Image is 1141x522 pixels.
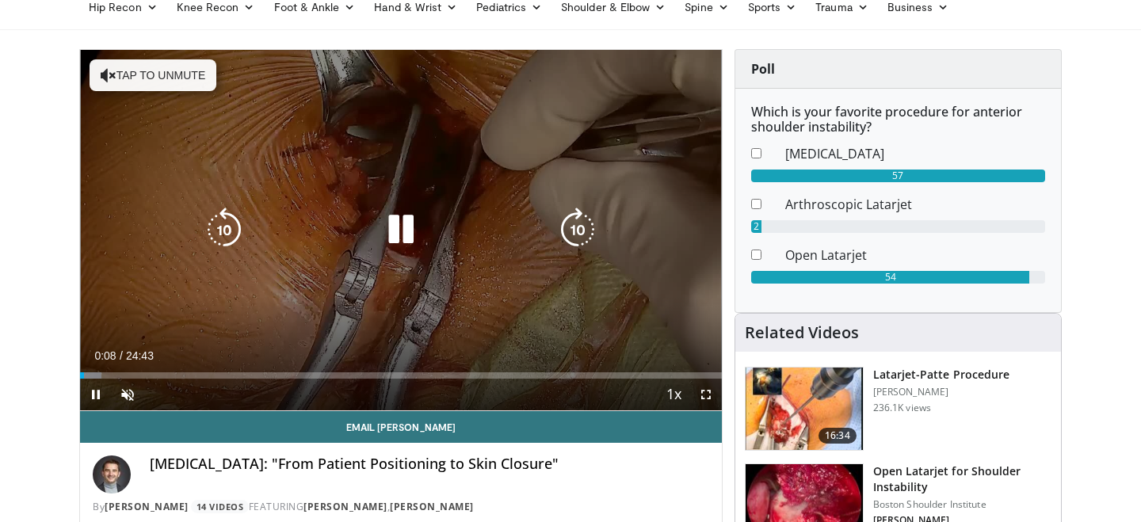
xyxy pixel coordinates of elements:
video-js: Video Player [80,50,722,411]
a: 14 Videos [191,500,249,513]
span: 0:08 [94,349,116,362]
h4: [MEDICAL_DATA]: "From Patient Positioning to Skin Closure" [150,455,709,473]
button: Tap to unmute [90,59,216,91]
span: 24:43 [126,349,154,362]
img: 617583_3.png.150x105_q85_crop-smart_upscale.jpg [746,368,863,450]
p: 236.1K views [873,402,931,414]
button: Playback Rate [658,379,690,410]
a: [PERSON_NAME] [390,500,474,513]
span: / [120,349,123,362]
button: Fullscreen [690,379,722,410]
dd: Arthroscopic Latarjet [773,195,1057,214]
img: Avatar [93,455,131,493]
div: Progress Bar [80,372,722,379]
h4: Related Videos [745,323,859,342]
button: Unmute [112,379,143,410]
div: 57 [751,170,1045,182]
a: 16:34 Latarjet-Patte Procedure [PERSON_NAME] 236.1K views [745,367,1051,451]
h3: Latarjet-Patte Procedure [873,367,1009,383]
div: By FEATURING , [93,500,709,514]
p: [PERSON_NAME] [873,386,1009,398]
a: [PERSON_NAME] [303,500,387,513]
a: Email [PERSON_NAME] [80,411,722,443]
dd: [MEDICAL_DATA] [773,144,1057,163]
span: 16:34 [819,428,857,444]
dd: Open Latarjet [773,246,1057,265]
div: 54 [751,271,1030,284]
p: Boston Shoulder Institute [873,498,1051,511]
h6: Which is your favorite procedure for anterior shoulder instability? [751,105,1045,135]
button: Pause [80,379,112,410]
a: [PERSON_NAME] [105,500,189,513]
h3: Open Latarjet for Shoulder Instability [873,463,1051,495]
strong: Poll [751,60,775,78]
div: 2 [751,220,761,233]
